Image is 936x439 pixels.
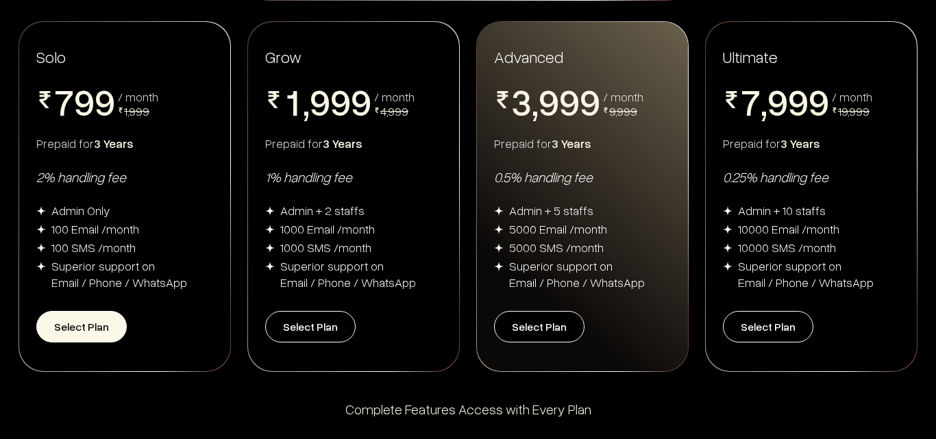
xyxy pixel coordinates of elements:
[723,168,900,186] div: 0.25% handling fee
[532,83,539,124] span: ,
[36,168,213,186] div: 2% handling fee
[723,91,740,108] img: pricing-rupee
[51,202,110,218] div: Admin Only
[118,108,123,113] img: pricing-rupee
[494,135,671,151] div: Prepaid for
[788,83,809,120] span: 9
[280,239,371,255] div: 1000 SMS /month
[36,135,213,151] div: Prepaid for
[36,311,127,342] button: Select Plan
[380,103,408,118] span: 4,999
[36,47,66,66] span: Solo
[53,83,74,120] span: 7
[265,168,442,186] div: 1% handling fee
[494,243,504,253] img: img
[740,83,761,120] span: 7
[738,239,836,255] div: 10000 SMS /month
[580,83,600,120] span: 9
[51,258,187,290] div: Superior support on Email / Phone / WhatsApp
[603,108,608,113] img: pricing-rupee
[351,83,371,120] span: 9
[509,221,607,237] div: 5000 Email /month
[509,258,645,290] div: Superior support on Email / Phone / WhatsApp
[838,103,870,118] span: 19,999
[303,83,310,124] span: ,
[118,90,158,103] div: / month
[282,120,303,157] span: 2
[723,311,813,342] button: Select Plan
[95,83,115,120] span: 9
[330,83,351,120] span: 9
[738,202,826,218] div: Admin + 10 staffs
[494,46,563,67] span: Advanced
[36,206,46,216] img: img
[723,135,900,151] div: Prepaid for
[494,262,504,271] img: img
[36,225,46,234] img: img
[511,83,532,120] span: 3
[310,83,330,120] span: 9
[282,83,303,120] span: 1
[509,239,604,255] div: 5000 SMS /month
[761,83,767,124] span: ,
[723,243,732,253] img: img
[509,202,593,218] div: Admin + 5 staffs
[265,225,275,234] img: img
[280,202,365,218] div: Admin + 2 staffs
[265,91,282,108] img: pricing-rupee
[609,103,637,118] span: 9,999
[36,262,46,271] img: img
[265,47,301,66] span: Grow
[832,90,872,103] div: / month
[265,135,442,151] div: Prepaid for
[265,206,275,216] img: img
[723,262,732,271] img: img
[559,83,580,120] span: 9
[723,206,732,216] img: img
[265,262,275,271] img: img
[494,206,504,216] img: img
[74,83,95,120] span: 9
[539,83,559,120] span: 9
[738,258,874,290] div: Superior support on Email / Phone / WhatsApp
[738,221,839,237] div: 10000 Email /month
[124,103,149,118] span: 1,999
[494,311,584,342] button: Select Plan
[51,239,136,255] div: 100 SMS /month
[767,83,788,120] span: 9
[51,221,139,237] div: 100 Email /month
[809,83,829,120] span: 9
[36,91,53,108] img: pricing-rupee
[780,136,820,151] span: 3 Years
[94,136,134,151] span: 3 Years
[832,108,837,113] img: pricing-rupee
[740,120,761,157] span: 8
[723,46,778,67] span: Ultimate
[36,243,46,253] img: img
[552,136,591,151] span: 3 Years
[265,311,356,342] button: Select Plan
[511,120,532,157] span: 4
[280,258,416,290] div: Superior support on Email / Phone / WhatsApp
[323,136,362,151] span: 3 Years
[280,221,375,237] div: 1000 Email /month
[374,108,380,113] img: pricing-rupee
[494,168,671,186] div: 0.5% handling fee
[494,91,511,108] img: pricing-rupee
[723,225,732,234] img: img
[265,243,275,253] img: img
[53,120,74,157] span: 8
[374,90,415,103] div: / month
[603,90,643,103] div: / month
[494,225,504,234] img: img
